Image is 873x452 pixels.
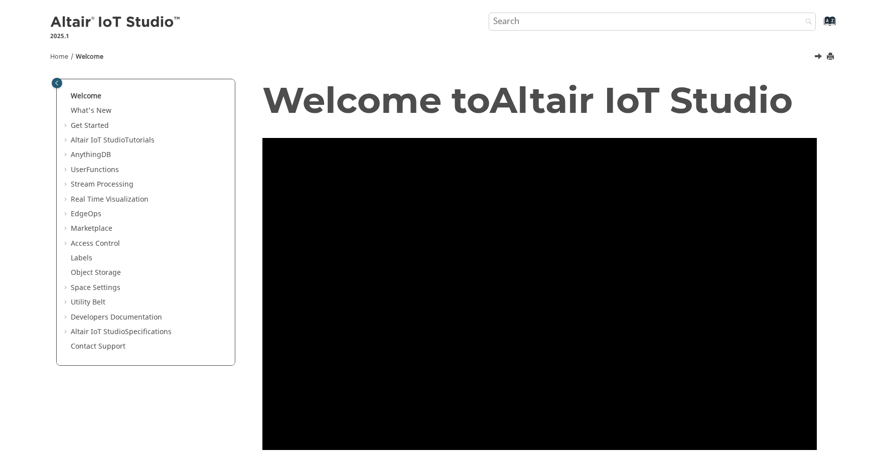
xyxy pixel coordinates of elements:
[71,91,101,101] a: Welcome
[71,149,111,160] a: AnythingDB
[63,180,71,190] span: Expand Stream Processing
[71,135,155,145] a: Altair IoT StudioTutorials
[63,91,229,352] ul: Table of Contents
[71,267,121,278] a: Object Storage
[71,253,92,263] a: Labels
[63,239,71,249] span: Expand Access Control
[63,283,71,293] span: Expand Space Settings
[86,165,119,175] span: Functions
[489,13,816,31] input: Search query
[35,43,838,66] nav: Tools
[815,52,823,64] a: Next topic: What's New
[71,341,125,352] a: Contact Support
[50,15,182,31] img: Altair IoT Studio
[490,78,793,122] span: Altair IoT Studio
[63,150,71,160] span: Expand AnythingDB
[71,165,119,175] a: UserFunctions
[71,297,105,308] a: Utility Belt
[71,327,172,337] a: Altair IoT StudioSpecifications
[63,224,71,234] span: Expand Marketplace
[808,21,830,31] a: Go to index terms page
[71,179,133,190] a: Stream Processing
[52,78,62,88] button: Toggle publishing table of content
[63,209,71,219] span: Expand EdgeOps
[71,223,112,234] a: Marketplace
[71,194,149,205] a: Real Time Visualization
[71,312,162,323] a: Developers Documentation
[50,32,182,41] p: 2025.1
[63,135,71,145] span: Expand Altair IoT StudioTutorials
[71,209,101,219] a: EdgeOps
[71,135,125,145] span: Altair IoT Studio
[71,238,120,249] a: Access Control
[63,165,71,175] span: Expand UserFunctions
[63,121,71,131] span: Expand Get Started
[63,327,71,337] span: Expand Altair IoT StudioSpecifications
[827,50,835,64] button: Print this page
[71,327,125,337] span: Altair IoT Studio
[76,52,103,61] a: Welcome
[71,105,111,116] a: What's New
[71,120,109,131] a: Get Started
[63,297,71,308] span: Expand Utility Belt
[792,13,820,32] button: Search
[71,282,120,293] a: Space Settings
[63,313,71,323] span: Expand Developers Documentation
[262,80,817,120] h1: Welcome to
[63,195,71,205] span: Expand Real Time Visualization
[50,52,68,61] a: Home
